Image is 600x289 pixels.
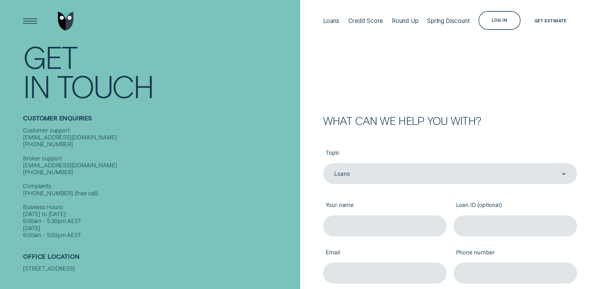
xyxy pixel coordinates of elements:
[323,115,577,126] h2: What can we help you with?
[23,71,49,100] div: In
[58,12,74,31] img: Wisr
[21,12,40,31] button: Open Menu
[534,19,566,23] div: Get Estimate
[23,42,77,71] div: Get
[23,114,296,127] h2: Customer Enquiries
[392,17,419,25] div: Round Up
[23,265,296,272] div: [STREET_ADDRESS]
[23,127,296,239] div: Customer support [EMAIL_ADDRESS][DOMAIN_NAME] [PHONE_NUMBER] Broker support [EMAIL_ADDRESS][DOMAI...
[454,196,577,215] label: Loan ID (optional)
[323,144,577,163] label: Topic
[334,170,350,177] div: Loans
[427,17,470,25] div: Spring Discount
[524,12,577,31] a: Get Estimate
[478,11,520,30] button: Log in
[323,17,340,25] div: Loans
[23,42,296,100] h1: Get In Touch
[348,17,383,25] div: Credit Score
[454,243,577,263] label: Phone number
[23,253,296,265] h2: Office Location
[323,196,447,215] label: Your name
[323,243,447,263] label: Email
[57,71,153,100] div: Touch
